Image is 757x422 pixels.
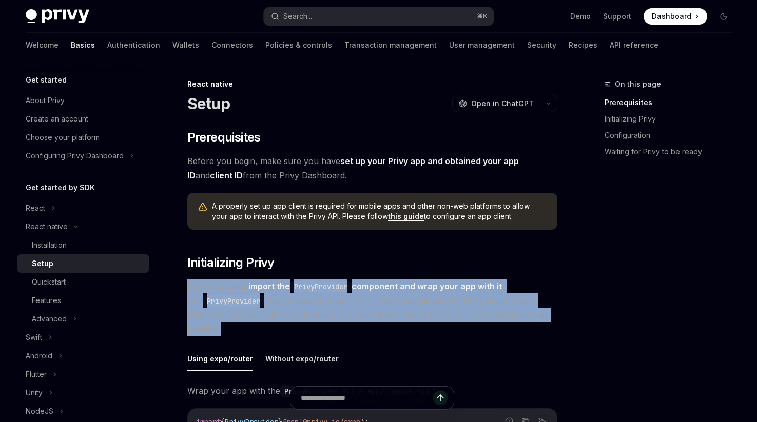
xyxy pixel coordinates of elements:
[187,79,557,89] div: React native
[652,11,691,22] span: Dashboard
[26,220,68,233] div: React native
[644,8,707,25] a: Dashboard
[32,257,53,270] div: Setup
[569,33,597,57] a: Recipes
[187,156,519,181] a: set up your Privy app and obtained your app ID
[17,110,149,128] a: Create an account
[17,273,149,291] a: Quickstart
[344,33,437,57] a: Transaction management
[26,202,45,214] div: React
[32,276,66,288] div: Quickstart
[26,74,67,86] h5: Get started
[265,33,332,57] a: Policies & controls
[605,111,740,127] a: Initializing Privy
[26,33,59,57] a: Welcome
[306,295,320,306] em: any
[17,254,149,273] a: Setup
[172,33,199,57] a: Wallets
[570,11,591,22] a: Demo
[610,33,658,57] a: API reference
[26,182,95,194] h5: Get started by SDK
[471,98,534,109] span: Open in ChatGPT
[265,347,339,371] button: Without expo/router
[210,170,243,181] a: client ID
[605,127,740,144] a: Configuration
[26,405,53,417] div: NodeJS
[17,291,149,310] a: Features
[71,33,95,57] a: Basics
[527,33,556,57] a: Security
[264,7,494,26] button: Search...⌘K
[187,129,261,146] span: Prerequisites
[452,95,540,112] button: Open in ChatGPT
[107,33,160,57] a: Authentication
[187,94,230,113] h1: Setup
[32,239,67,251] div: Installation
[26,150,124,162] div: Configuring Privy Dashboard
[187,254,275,271] span: Initializing Privy
[388,212,424,221] a: this guide
[26,331,42,344] div: Swift
[187,279,557,336] span: In your project, . The must wrap component or page that will use the Privy React Native SDK, and ...
[203,295,264,307] code: PrivyProvider
[26,94,65,107] div: About Privy
[26,113,88,125] div: Create an account
[290,281,352,292] code: PrivyProvider
[187,154,557,183] span: Before you begin, make sure you have and from the Privy Dashboard.
[615,78,661,90] span: On this page
[283,10,312,23] div: Search...
[32,294,61,307] div: Features
[17,91,149,110] a: About Privy
[433,391,448,405] button: Send message
[26,131,100,144] div: Choose your platform
[26,350,52,362] div: Android
[198,202,208,212] svg: Warning
[211,33,253,57] a: Connectors
[26,368,47,380] div: Flutter
[212,201,547,222] span: A properly set up app client is required for mobile apps and other non-web platforms to allow you...
[603,11,631,22] a: Support
[715,8,732,25] button: Toggle dark mode
[26,9,89,24] img: dark logo
[449,33,515,57] a: User management
[32,313,67,325] div: Advanced
[248,281,502,291] strong: import the component and wrap your app with it
[477,12,488,21] span: ⌘ K
[26,387,43,399] div: Unity
[187,384,557,398] span: Wrap your app with the in the file.
[17,128,149,147] a: Choose your platform
[605,144,740,160] a: Waiting for Privy to be ready
[605,94,740,111] a: Prerequisites
[17,236,149,254] a: Installation
[187,347,253,371] button: Using expo/router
